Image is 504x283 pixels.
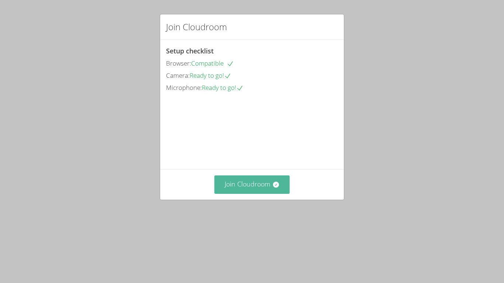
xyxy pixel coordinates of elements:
span: Microphone: [166,83,202,92]
h2: Join Cloudroom [166,20,227,34]
span: Ready to go! [202,83,244,92]
span: Setup checklist [166,46,214,55]
span: Camera: [166,71,190,80]
span: Compatible [191,59,234,67]
button: Join Cloudroom [214,175,290,193]
span: Ready to go! [190,71,231,80]
span: Browser: [166,59,191,67]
